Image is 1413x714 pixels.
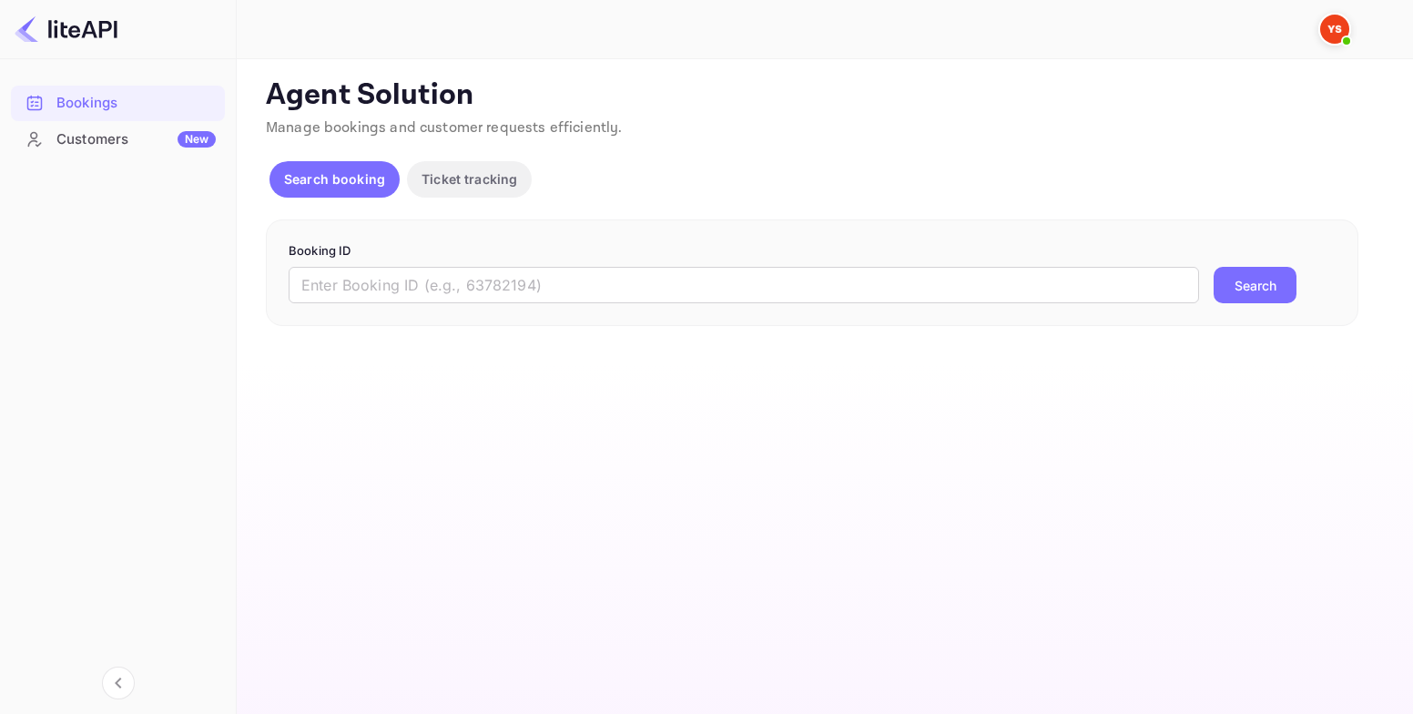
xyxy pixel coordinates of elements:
[102,667,135,699] button: Collapse navigation
[11,86,225,119] a: Bookings
[11,122,225,156] a: CustomersNew
[56,93,216,114] div: Bookings
[289,242,1336,260] p: Booking ID
[422,169,517,189] p: Ticket tracking
[178,131,216,148] div: New
[15,15,117,44] img: LiteAPI logo
[11,122,225,158] div: CustomersNew
[284,169,385,189] p: Search booking
[1214,267,1296,303] button: Search
[11,86,225,121] div: Bookings
[56,129,216,150] div: Customers
[266,77,1380,114] p: Agent Solution
[266,118,623,138] span: Manage bookings and customer requests efficiently.
[1320,15,1349,44] img: Yandex Support
[289,267,1199,303] input: Enter Booking ID (e.g., 63782194)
